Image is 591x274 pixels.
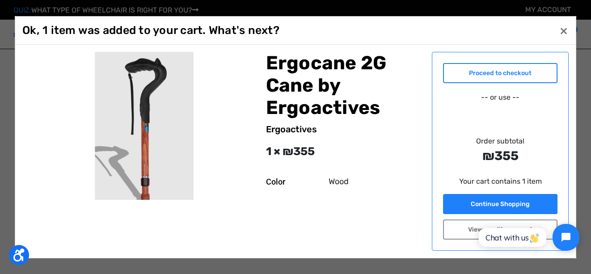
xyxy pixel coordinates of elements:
div: Order subtotal [443,136,557,165]
div: 1 × ₪‌355 [266,143,422,160]
strong: ₪‌355 [443,147,557,165]
img: Ergocane 2G Cane by Ergoactives [33,52,255,200]
span: × [560,22,568,39]
dt: Color [266,176,322,188]
dd: Wood [329,176,349,188]
p: -- or use -- [443,92,557,103]
iframe: PayPal-paypal [443,106,557,118]
a: Continue Shopping [443,194,557,214]
div: Ergoactives [266,122,422,136]
a: Proceed to checkout [443,63,557,83]
p: Your cart contains 1 item [443,176,557,187]
a: View or edit your cart [443,219,557,240]
h1: Ok, 1 item was added to your cart. What's next? [22,24,279,37]
h2: Ergocane 2G Cane by Ergoactives [266,52,422,119]
iframe: Tidio Chat [469,216,587,258]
